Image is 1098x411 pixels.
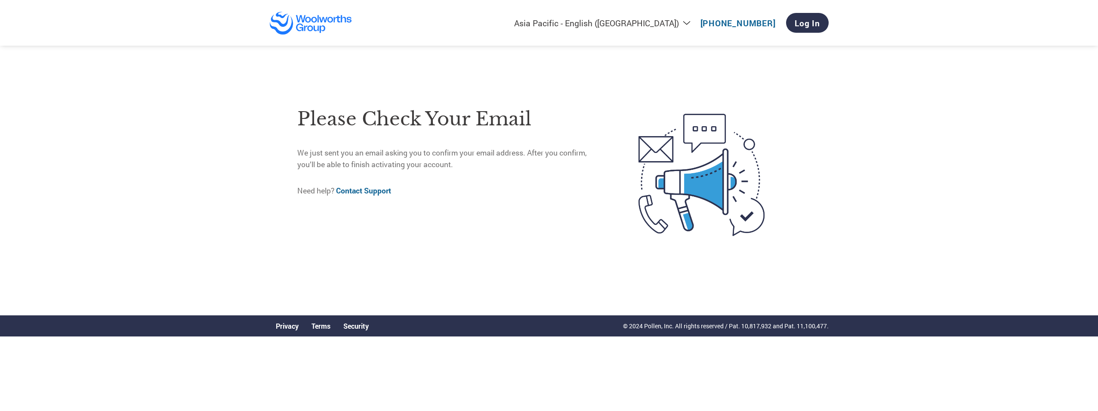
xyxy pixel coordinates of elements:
[276,321,299,330] a: Privacy
[343,321,369,330] a: Security
[297,147,602,170] p: We just sent you an email asking you to confirm your email address. After you confirm, you’ll be ...
[297,105,602,133] h1: Please check your email
[336,186,391,196] a: Contact Support
[623,321,829,330] p: © 2024 Pollen, Inc. All rights reserved / Pat. 10,817,932 and Pat. 11,100,477.
[602,98,801,252] img: open-email
[269,11,352,35] img: Woolworths Group
[312,321,330,330] a: Terms
[786,13,829,33] a: Log In
[700,18,776,28] a: [PHONE_NUMBER]
[297,185,602,196] p: Need help?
